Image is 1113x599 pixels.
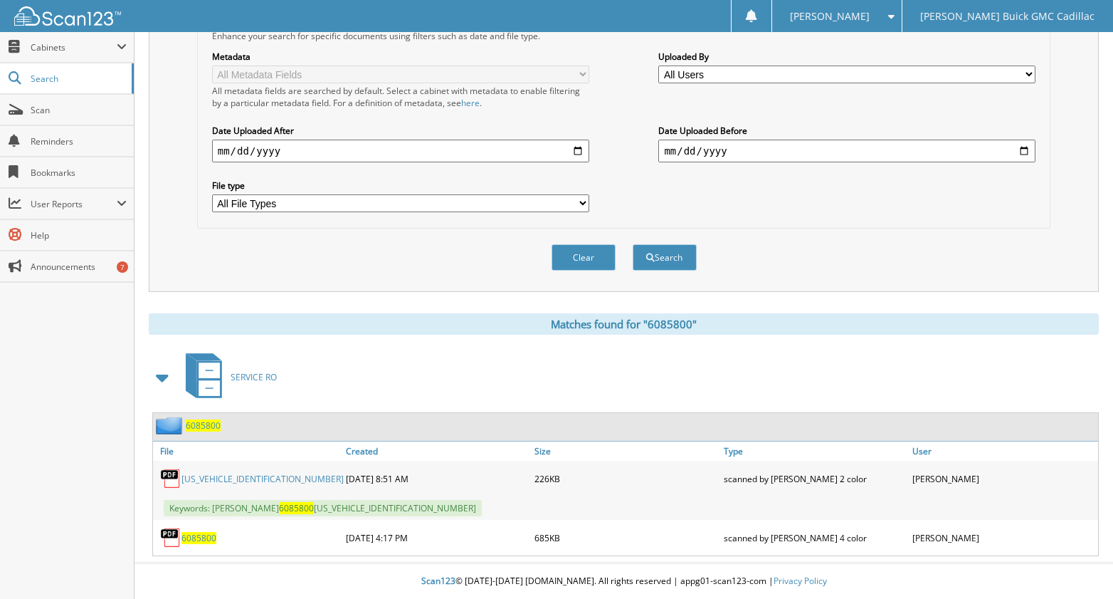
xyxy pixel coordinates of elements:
[164,500,482,516] span: Keywords: [PERSON_NAME] [US_VEHICLE_IDENTIFICATION_NUMBER]
[205,30,1043,42] div: Enhance your search for specific documents using filters such as date and file type.
[177,349,277,405] a: SERVICE RO
[342,464,532,493] div: [DATE] 8:51 AM
[920,12,1094,21] span: [PERSON_NAME] Buick GMC Cadillac
[774,575,827,587] a: Privacy Policy
[909,524,1098,552] div: [PERSON_NAME]
[156,417,186,434] img: folder2.png
[117,261,128,273] div: 7
[31,261,127,273] span: Announcements
[461,97,480,109] a: here
[186,420,221,432] a: 6085800
[31,41,117,53] span: Cabinets
[720,524,909,552] div: scanned by [PERSON_NAME] 4 color
[720,464,909,493] div: scanned by [PERSON_NAME] 2 color
[633,244,697,271] button: Search
[231,371,277,383] span: SERVICE RO
[720,442,909,461] a: Type
[181,532,216,544] a: 6085800
[212,51,589,63] label: Metadata
[212,179,589,192] label: File type
[909,442,1098,461] a: User
[421,575,455,587] span: Scan123
[531,442,720,461] a: Size
[181,473,344,485] a: [US_VEHICLE_IDENTIFICATION_NUMBER]
[134,564,1113,599] div: © [DATE]-[DATE] [DOMAIN_NAME]. All rights reserved | appg01-scan123-com |
[31,104,127,116] span: Scan
[212,140,589,162] input: start
[14,6,121,26] img: scan123-logo-white.svg
[153,442,342,461] a: File
[531,524,720,552] div: 685KB
[160,468,181,489] img: PDF.png
[658,140,1035,162] input: end
[552,244,616,271] button: Clear
[212,125,589,137] label: Date Uploaded After
[31,167,127,179] span: Bookmarks
[31,198,117,210] span: User Reports
[31,229,127,241] span: Help
[790,12,870,21] span: [PERSON_NAME]
[212,85,589,109] div: All metadata fields are searched by default. Select a cabinet with metadata to enable filtering b...
[342,524,532,552] div: [DATE] 4:17 PM
[658,51,1035,63] label: Uploaded By
[160,527,181,548] img: PDF.png
[31,73,125,85] span: Search
[342,442,532,461] a: Created
[658,125,1035,137] label: Date Uploaded Before
[909,464,1098,493] div: [PERSON_NAME]
[31,135,127,147] span: Reminders
[149,313,1099,335] div: Matches found for "6085800"
[531,464,720,493] div: 226KB
[279,502,314,514] span: 6085800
